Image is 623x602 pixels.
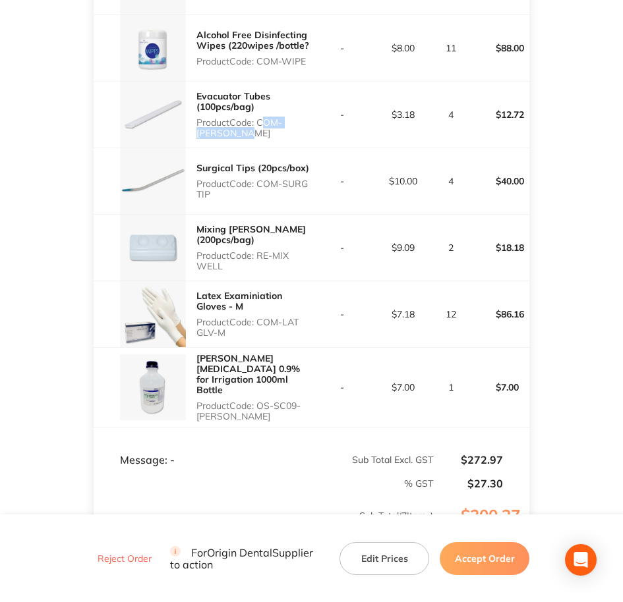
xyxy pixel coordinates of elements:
[434,478,504,489] p: $27.30
[196,290,282,312] a: Latex Examiniation Gloves - M
[373,382,433,393] p: $7.00
[434,506,529,551] p: $300.27
[120,82,186,148] img: NWhjM2k5Yw
[94,478,433,489] p: % GST
[373,43,433,53] p: $8.00
[312,454,433,465] p: Sub Total Excl. GST
[469,99,529,130] p: $12.72
[565,544,597,576] div: Open Intercom Messenger
[312,43,372,53] p: -
[312,176,372,186] p: -
[94,553,156,564] button: Reject Order
[440,541,529,574] button: Accept Order
[196,317,312,338] p: Product Code: COM-LAT GLV-M
[434,43,468,53] p: 11
[312,309,372,319] p: -
[469,165,529,197] p: $40.00
[196,29,309,51] a: Alcohol Free Disinfecting Wipes (220wipes /bottle?
[312,109,372,120] p: -
[469,32,529,64] p: $88.00
[434,309,468,319] p: 12
[373,242,433,253] p: $9.09
[312,242,372,253] p: -
[120,281,186,347] img: MDN1aHh5Zw
[373,176,433,186] p: $10.00
[434,454,504,466] p: $272.97
[196,400,312,422] p: Product Code: OS-SC09-[PERSON_NAME]
[170,545,324,570] p: For Origin Dental Supplier to action
[120,354,186,420] img: a2htaG0xOA
[196,250,312,271] p: Product Code: RE-MIX WELL
[94,510,433,547] p: Sub Total ( 7 Items)
[120,148,186,214] img: OWIzMDZyZA
[469,371,529,403] p: $7.00
[469,298,529,330] p: $86.16
[196,90,270,113] a: Evacuator Tubes (100pcs/bag)
[434,176,468,186] p: 4
[196,117,312,138] p: Product Code: COM-[PERSON_NAME]
[196,56,312,67] p: Product Code: COM-WIPE
[434,109,468,120] p: 4
[196,223,306,246] a: Mixing [PERSON_NAME] (200pcs/bag)
[196,178,312,200] p: Product Code: COM-SURG TIP
[312,382,372,393] p: -
[120,15,186,81] img: bHNzZDY4NA
[434,382,468,393] p: 1
[120,215,186,281] img: NGc3bGI5eQ
[94,427,312,467] td: Message: -
[434,242,468,253] p: 2
[340,541,429,574] button: Edit Prices
[469,232,529,263] p: $18.18
[373,309,433,319] p: $7.18
[196,352,300,396] a: [PERSON_NAME] [MEDICAL_DATA] 0.9% for Irrigation 1000ml Bottle
[196,162,309,174] a: Surgical Tips (20pcs/box)
[373,109,433,120] p: $3.18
